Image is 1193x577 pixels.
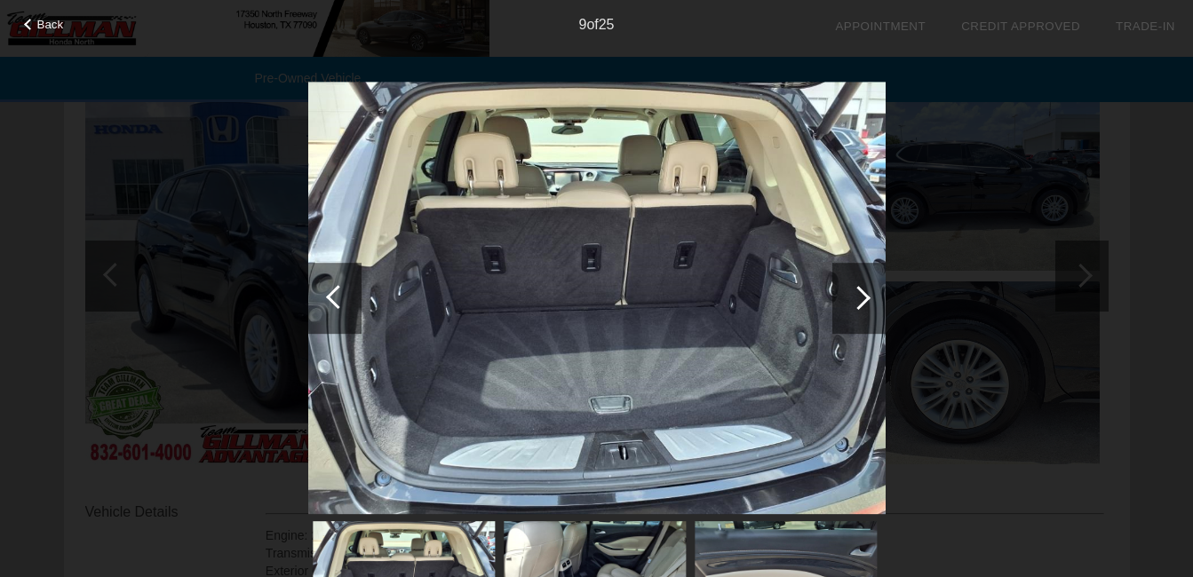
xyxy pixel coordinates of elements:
span: 9 [578,17,586,32]
a: Trade-In [1116,20,1175,33]
img: image.aspx [308,82,886,515]
a: Credit Approved [961,20,1080,33]
span: 25 [599,17,615,32]
span: Back [37,18,64,31]
a: Appointment [835,20,926,33]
